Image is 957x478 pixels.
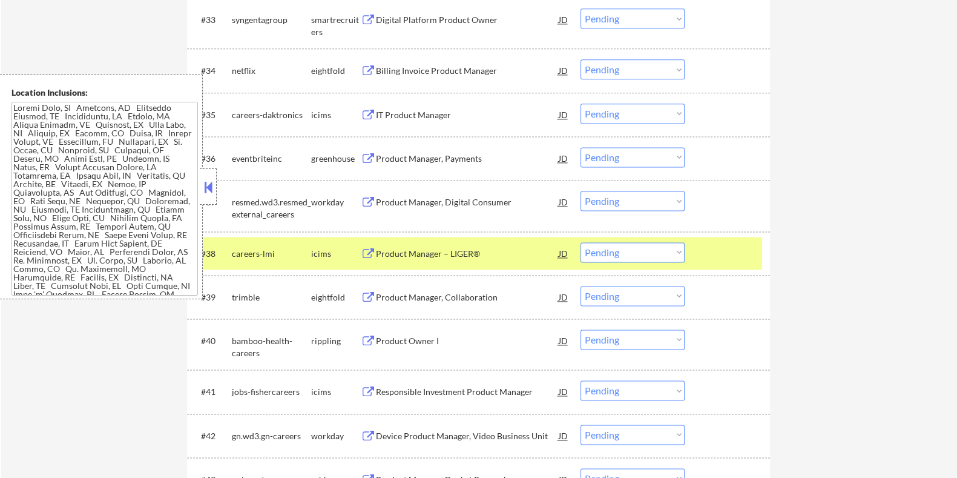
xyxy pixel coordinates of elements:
[557,191,569,213] div: JD
[231,248,311,260] div: careers-lmi
[375,109,558,121] div: IT Product Manager
[557,330,569,351] div: JD
[557,242,569,264] div: JD
[557,8,569,30] div: JD
[231,153,311,165] div: eventbriteinc
[311,335,360,347] div: rippling
[375,430,558,442] div: Device Product Manager, Video Business Unit
[311,386,360,398] div: icims
[231,65,311,77] div: netflix
[375,153,558,165] div: Product Manager, Payments
[375,335,558,347] div: Product Owner I
[231,335,311,359] div: bamboo-health-careers
[311,14,360,38] div: smartrecruiters
[231,196,311,220] div: resmed.wd3.resmed_external_careers
[311,153,360,165] div: greenhouse
[375,291,558,304] div: Product Manager, Collaboration
[200,386,222,398] div: #41
[375,196,558,208] div: Product Manager, Digital Consumer
[311,196,360,208] div: workday
[200,14,222,26] div: #33
[200,65,222,77] div: #34
[311,291,360,304] div: eightfold
[231,386,311,398] div: jobs-fishercareers
[200,335,222,347] div: #40
[375,248,558,260] div: Product Manager – LIGER®
[12,87,198,99] div: Location Inclusions:
[231,14,311,26] div: syngentagroup
[557,380,569,402] div: JD
[375,386,558,398] div: Responsible Investment Product Manager
[311,248,360,260] div: icims
[200,430,222,442] div: #42
[311,430,360,442] div: workday
[231,430,311,442] div: gn.wd3.gn-careers
[557,147,569,169] div: JD
[557,59,569,81] div: JD
[375,65,558,77] div: Billing Invoice Product Manager
[557,286,569,308] div: JD
[557,425,569,446] div: JD
[557,104,569,125] div: JD
[231,109,311,121] div: careers-daktronics
[375,14,558,26] div: Digital Platform Product Owner
[311,109,360,121] div: icims
[311,65,360,77] div: eightfold
[231,291,311,304] div: trimble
